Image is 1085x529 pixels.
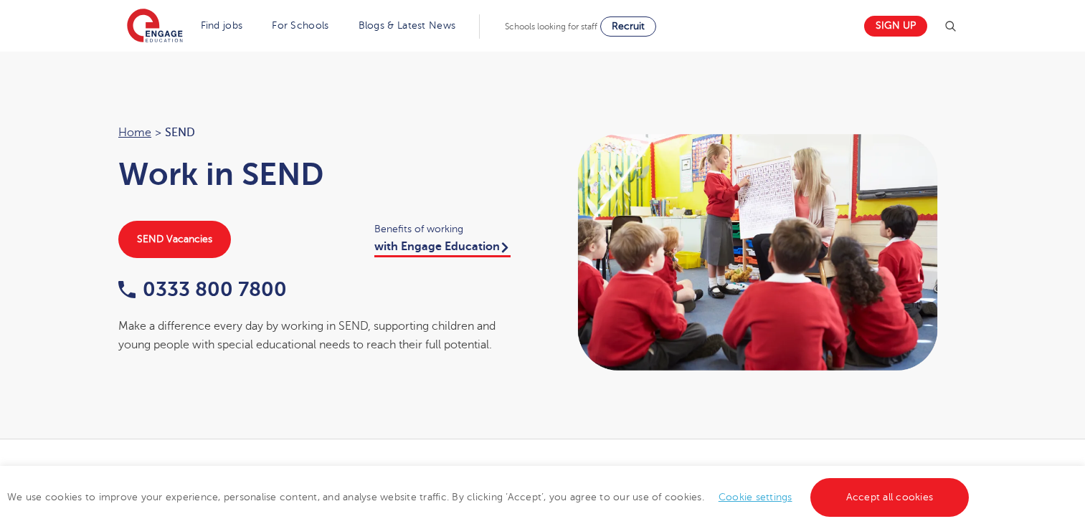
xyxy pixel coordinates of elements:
[201,20,243,31] a: Find jobs
[810,478,970,517] a: Accept all cookies
[359,20,456,31] a: Blogs & Latest News
[7,492,972,502] span: We use cookies to improve your experience, personalise content, and analyse website traffic. By c...
[155,126,161,139] span: >
[719,492,792,502] a: Cookie settings
[272,20,328,31] a: For Schools
[127,9,183,44] img: Engage Education
[118,317,529,355] div: Make a difference every day by working in SEND, supporting children and young people with special...
[374,221,529,237] span: Benefits of working
[118,278,287,300] a: 0333 800 7800
[118,156,529,192] h1: Work in SEND
[505,22,597,32] span: Schools looking for staff
[165,123,195,142] span: SEND
[118,123,529,142] nav: breadcrumb
[374,240,511,257] a: with Engage Education
[118,221,231,258] a: SEND Vacancies
[600,16,656,37] a: Recruit
[612,21,645,32] span: Recruit
[864,16,927,37] a: Sign up
[118,126,151,139] a: Home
